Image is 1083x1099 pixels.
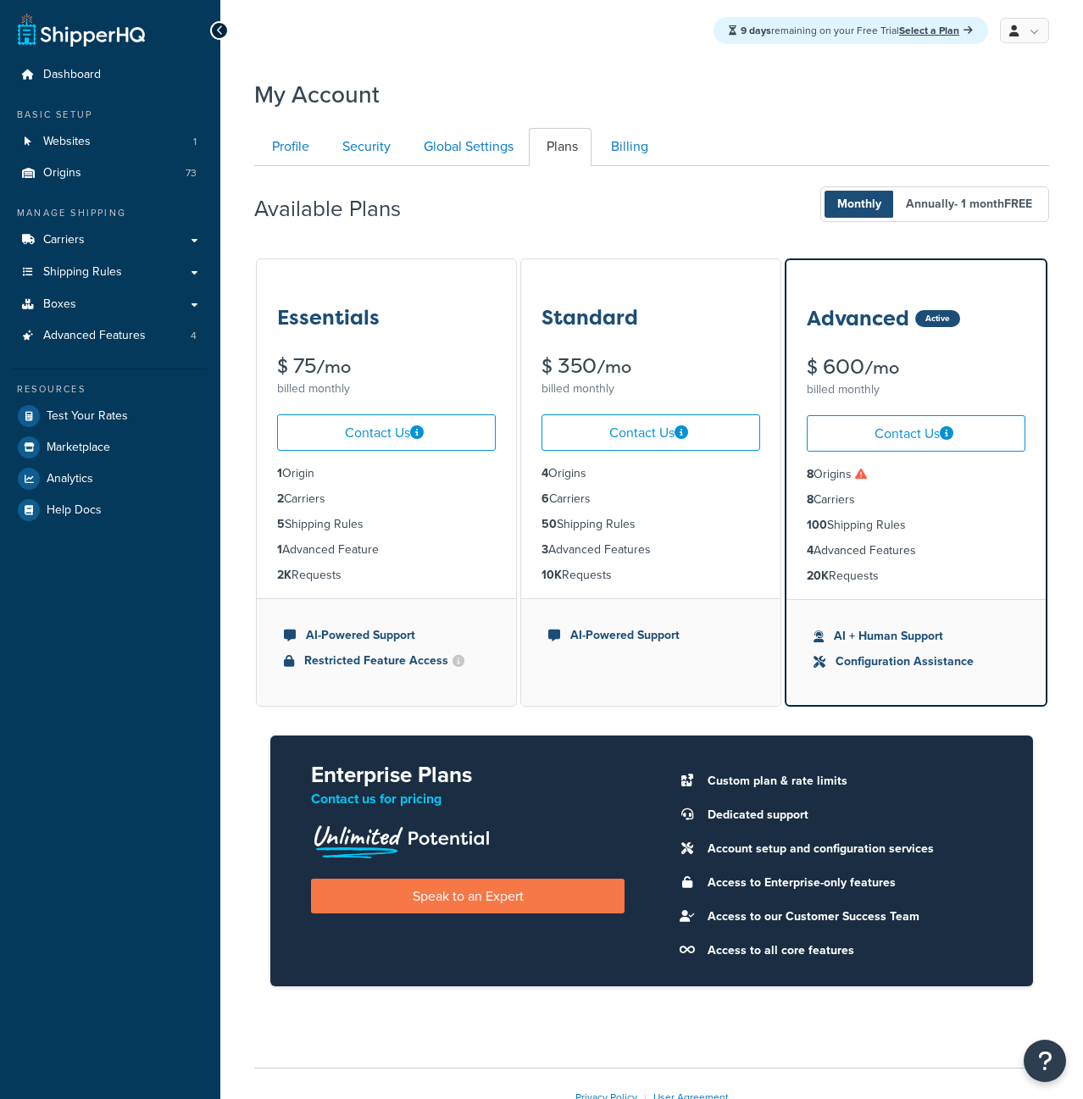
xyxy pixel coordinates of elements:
[13,257,208,288] a: Shipping Rules
[714,17,988,44] div: remaining on your Free Trial
[277,414,496,451] a: Contact Us
[541,515,760,534] li: Shipping Rules
[47,472,93,486] span: Analytics
[807,308,909,330] h3: Advanced
[915,310,960,327] div: Active
[13,495,208,525] a: Help Docs
[807,357,1025,378] div: $ 600
[277,566,292,584] strong: 2K
[807,415,1025,452] a: Contact Us
[807,465,1025,484] li: Origins
[541,356,760,377] div: $ 350
[899,23,973,38] a: Select a Plan
[1024,1040,1066,1082] button: Open Resource Center
[541,307,638,329] h3: Standard
[741,23,771,38] strong: 9 days
[193,135,197,149] span: 1
[807,491,1025,509] li: Carriers
[311,819,491,858] img: Unlimited Potential
[13,320,208,352] a: Advanced Features 4
[277,515,285,533] strong: 5
[13,126,208,158] a: Websites 1
[43,329,146,343] span: Advanced Features
[825,191,894,218] span: Monthly
[864,356,899,380] small: /mo
[284,652,489,670] li: Restricted Feature Access
[541,541,760,559] li: Advanced Features
[277,464,282,482] strong: 1
[807,567,829,585] strong: 20K
[548,626,753,645] li: AI-Powered Support
[807,541,1025,560] li: Advanced Features
[277,515,496,534] li: Shipping Rules
[814,627,1019,646] li: AI + Human Support
[13,158,208,189] a: Origins 73
[699,803,992,827] li: Dedicated support
[13,225,208,256] a: Carriers
[13,382,208,397] div: Resources
[699,939,992,963] li: Access to all core features
[47,503,102,518] span: Help Docs
[807,465,814,483] strong: 8
[13,432,208,463] a: Marketplace
[43,297,76,312] span: Boxes
[541,566,562,584] strong: 10K
[699,871,992,895] li: Access to Enterprise-only features
[593,128,662,166] a: Billing
[13,289,208,320] a: Boxes
[13,463,208,494] li: Analytics
[18,13,145,47] a: ShipperHQ Home
[814,652,1019,671] li: Configuration Assistance
[13,401,208,431] a: Test Your Rates
[13,158,208,189] li: Origins
[541,490,760,508] li: Carriers
[186,166,197,180] span: 73
[13,206,208,220] div: Manage Shipping
[807,516,827,534] strong: 100
[47,441,110,455] span: Marketplace
[541,464,760,483] li: Origins
[13,126,208,158] li: Websites
[277,490,284,508] strong: 2
[311,787,625,811] p: Contact us for pricing
[541,377,760,401] div: billed monthly
[807,378,1025,402] div: billed monthly
[597,355,631,379] small: /mo
[699,837,992,861] li: Account setup and configuration services
[13,108,208,122] div: Basic Setup
[541,515,557,533] strong: 50
[807,567,1025,586] li: Requests
[277,490,496,508] li: Carriers
[699,905,992,929] li: Access to our Customer Success Team
[699,769,992,793] li: Custom plan & rate limits
[541,464,548,482] strong: 4
[311,879,625,913] a: Speak to an Expert
[541,541,548,558] strong: 3
[277,356,496,377] div: $ 75
[43,233,85,247] span: Carriers
[954,195,1032,213] span: - 1 month
[13,59,208,91] a: Dashboard
[43,135,91,149] span: Websites
[311,763,625,787] h2: Enterprise Plans
[277,566,496,585] li: Requests
[43,68,101,82] span: Dashboard
[1004,195,1032,213] b: FREE
[191,329,197,343] span: 4
[316,355,351,379] small: /mo
[529,128,591,166] a: Plans
[277,541,496,559] li: Advanced Feature
[277,464,496,483] li: Origin
[277,307,380,329] h3: Essentials
[47,409,128,424] span: Test Your Rates
[541,490,549,508] strong: 6
[541,566,760,585] li: Requests
[284,626,489,645] li: AI-Powered Support
[254,197,426,221] h2: Available Plans
[277,541,282,558] strong: 1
